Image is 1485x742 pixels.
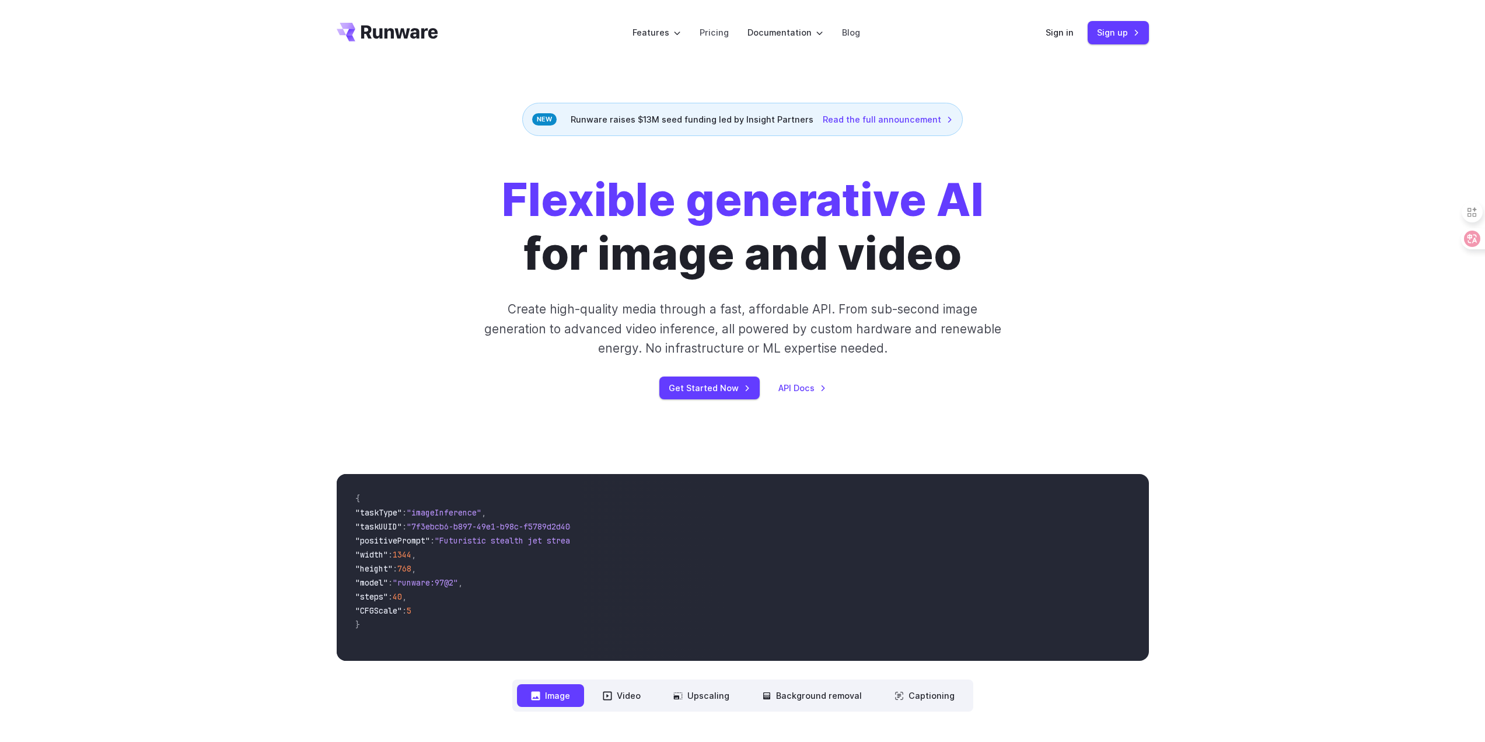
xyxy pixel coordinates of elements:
[411,563,416,574] span: ,
[393,563,397,574] span: :
[659,377,760,399] a: Get Started Now
[355,563,393,574] span: "height"
[337,23,438,41] a: Go to /
[407,507,481,518] span: "imageInference"
[397,563,411,574] span: 768
[355,605,402,616] span: "CFGScale"
[483,299,1002,358] p: Create high-quality media through a fast, affordable API. From sub-second image generation to adv...
[1088,21,1149,44] a: Sign up
[355,521,402,532] span: "taskUUID"
[458,577,463,588] span: ,
[842,26,860,39] a: Blog
[517,684,584,707] button: Image
[355,549,388,560] span: "width"
[393,549,411,560] span: 1344
[388,591,393,602] span: :
[393,577,458,588] span: "runware:97@2"
[589,684,655,707] button: Video
[402,605,407,616] span: :
[388,577,393,588] span: :
[402,507,407,518] span: :
[659,684,743,707] button: Upscaling
[481,507,486,518] span: ,
[355,591,388,602] span: "steps"
[747,26,823,39] label: Documentation
[633,26,681,39] label: Features
[402,591,407,602] span: ,
[748,684,876,707] button: Background removal
[388,549,393,560] span: :
[502,173,984,227] strong: Flexible generative AI
[355,507,402,518] span: "taskType"
[407,521,584,532] span: "7f3ebcb6-b897-49e1-b98c-f5789d2d40d7"
[1046,26,1074,39] a: Sign in
[355,535,430,546] span: "positivePrompt"
[502,173,984,281] h1: for image and video
[700,26,729,39] a: Pricing
[430,535,435,546] span: :
[411,549,416,560] span: ,
[407,605,411,616] span: 5
[355,493,360,504] span: {
[880,684,969,707] button: Captioning
[435,535,859,546] span: "Futuristic stealth jet streaking through a neon-lit cityscape with glowing purple exhaust"
[393,591,402,602] span: 40
[355,619,360,630] span: }
[778,381,826,395] a: API Docs
[355,577,388,588] span: "model"
[402,521,407,532] span: :
[522,103,963,136] div: Runware raises $13M seed funding led by Insight Partners
[823,113,953,126] a: Read the full announcement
